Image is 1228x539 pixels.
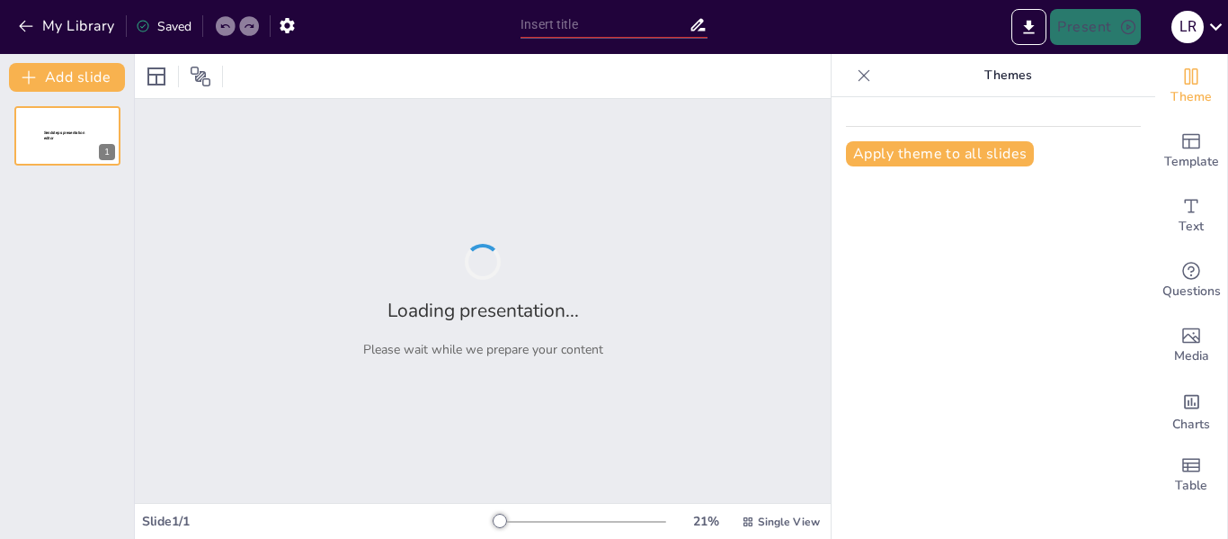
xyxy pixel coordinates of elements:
[387,298,579,323] h2: Loading presentation...
[1162,282,1221,301] span: Questions
[1155,184,1227,248] div: Add text boxes
[1170,87,1212,107] span: Theme
[13,12,122,40] button: My Library
[1174,346,1209,366] span: Media
[1171,9,1204,45] button: l r
[1155,378,1227,443] div: Add charts and graphs
[44,130,85,140] span: Sendsteps presentation editor
[1155,54,1227,119] div: Change the overall theme
[1179,217,1204,237] span: Text
[758,515,820,529] span: Single View
[136,18,191,35] div: Saved
[190,66,211,87] span: Position
[1155,313,1227,378] div: Add images, graphics, shapes or video
[142,513,494,530] div: Slide 1 / 1
[99,144,115,160] div: 1
[1172,415,1210,435] span: Charts
[521,12,689,38] input: Insert title
[1164,152,1219,172] span: Template
[14,106,120,166] div: 1
[1171,11,1204,43] div: l r
[142,62,171,91] div: Layout
[1011,9,1046,45] button: Export to PowerPoint
[363,341,603,358] p: Please wait while we prepare your content
[1155,248,1227,313] div: Get real-time input from your audience
[1050,9,1140,45] button: Present
[878,54,1137,97] p: Themes
[1155,119,1227,184] div: Add ready made slides
[1175,476,1207,496] span: Table
[846,141,1034,166] button: Apply theme to all slides
[9,63,125,92] button: Add slide
[684,513,727,530] div: 21 %
[1155,443,1227,508] div: Add a table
